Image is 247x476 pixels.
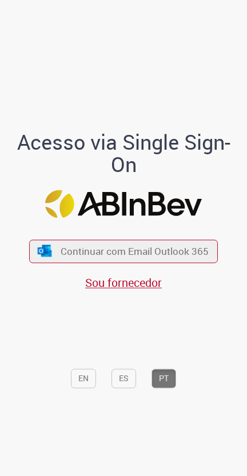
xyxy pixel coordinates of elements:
h1: Acesso via Single Sign-On [9,131,238,176]
span: Continuar com Email Outlook 365 [61,245,209,258]
button: EN [71,369,96,388]
button: ES [111,369,136,388]
button: ícone Azure/Microsoft 360 Continuar com Email Outlook 365 [29,239,218,263]
button: PT [152,369,176,388]
img: ícone Azure/Microsoft 360 [37,245,53,257]
a: Sou fornecedor [85,275,162,290]
img: Logo ABInBev [45,190,202,218]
